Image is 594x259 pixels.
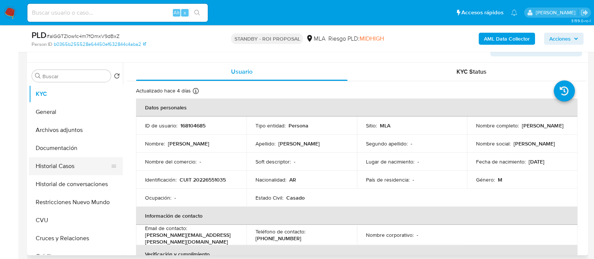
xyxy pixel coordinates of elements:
[29,121,123,139] button: Archivos adjuntos
[461,9,503,17] span: Accesos rápidos
[514,140,555,147] p: [PERSON_NAME]
[35,73,41,79] button: Buscar
[174,194,176,201] p: -
[484,33,530,45] b: AML Data Collector
[286,194,305,201] p: Casado
[529,158,544,165] p: [DATE]
[29,193,123,211] button: Restricciones Nuevo Mundo
[145,194,171,201] p: Ocupación :
[29,85,123,103] button: KYC
[145,232,234,245] p: [PERSON_NAME][EMAIL_ADDRESS][PERSON_NAME][DOMAIN_NAME]
[54,41,146,48] a: b0365b255528e64450ef632844c4aba2
[511,9,517,16] a: Notificaciones
[180,176,226,183] p: CUIT 20226551035
[32,29,47,41] b: PLD
[479,33,535,45] button: AML Data Collector
[571,18,590,24] span: 3.159.0-rc-1
[580,9,588,17] a: Salir
[136,98,577,117] th: Datos personales
[366,232,414,238] p: Nombre corporativo :
[145,140,165,147] p: Nombre :
[306,35,325,43] div: MLA
[255,176,286,183] p: Nacionalidad :
[359,34,384,43] span: MIDHIGH
[47,32,119,40] span: # alGGTZIow1c4m7fOmxV9dBxZ
[476,158,526,165] p: Fecha de nacimiento :
[255,158,291,165] p: Soft descriptor :
[145,158,196,165] p: Nombre del comercio :
[32,41,52,48] b: Person ID
[476,176,495,183] p: Género :
[231,67,252,76] span: Usuario
[231,33,303,44] p: STANDBY - ROI PROPOSAL
[476,140,511,147] p: Nombre social :
[456,67,487,76] span: KYC Status
[29,211,123,229] button: CVU
[289,122,308,129] p: Persona
[417,158,419,165] p: -
[294,158,295,165] p: -
[145,225,187,232] p: Email de contacto :
[255,235,301,242] p: [PHONE_NUMBER]
[544,33,583,45] button: Acciones
[145,176,177,183] p: Identificación :
[278,140,320,147] p: [PERSON_NAME]
[255,194,283,201] p: Estado Civil :
[411,140,412,147] p: -
[174,9,180,16] span: Alt
[498,176,502,183] p: M
[29,139,123,157] button: Documentación
[29,103,123,121] button: General
[168,140,209,147] p: [PERSON_NAME]
[549,33,571,45] span: Acciones
[255,228,305,235] p: Teléfono de contacto :
[366,140,408,147] p: Segundo apellido :
[200,158,201,165] p: -
[289,176,296,183] p: AR
[136,207,577,225] th: Información de contacto
[29,175,123,193] button: Historial de conversaciones
[180,122,206,129] p: 168104685
[255,122,286,129] p: Tipo entidad :
[522,122,563,129] p: [PERSON_NAME]
[366,158,414,165] p: Lugar de nacimiento :
[42,73,108,80] input: Buscar
[328,35,384,43] span: Riesgo PLD:
[413,176,414,183] p: -
[255,140,275,147] p: Apellido :
[29,157,117,175] button: Historial Casos
[417,232,418,238] p: -
[366,122,377,129] p: Sitio :
[366,176,410,183] p: País de residencia :
[136,87,191,94] p: Actualizado hace 4 días
[27,8,208,18] input: Buscar usuario o caso...
[476,122,519,129] p: Nombre completo :
[114,73,120,81] button: Volver al orden por defecto
[189,8,205,18] button: search-icon
[535,9,578,16] p: emmanuel.vitiello@mercadolibre.com
[380,122,390,129] p: MLA
[145,122,177,129] p: ID de usuario :
[184,9,186,16] span: s
[29,229,123,247] button: Cruces y Relaciones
